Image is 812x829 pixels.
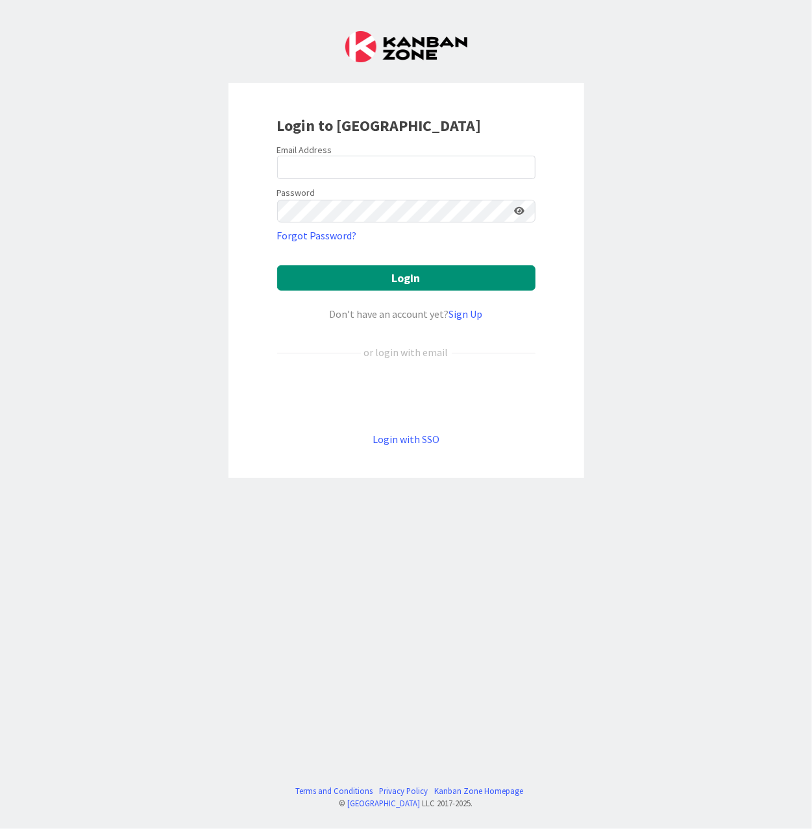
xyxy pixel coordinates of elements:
[373,433,439,446] a: Login with SSO
[289,797,523,810] div: © LLC 2017- 2025 .
[277,144,332,156] label: Email Address
[277,306,535,322] div: Don’t have an account yet?
[361,344,452,360] div: or login with email
[379,785,428,797] a: Privacy Policy
[277,186,315,200] label: Password
[277,115,482,136] b: Login to [GEOGRAPHIC_DATA]
[348,798,421,808] a: [GEOGRAPHIC_DATA]
[277,228,357,243] a: Forgot Password?
[345,31,467,62] img: Kanban Zone
[277,265,535,291] button: Login
[295,785,373,797] a: Terms and Conditions
[449,307,483,320] a: Sign Up
[434,785,523,797] a: Kanban Zone Homepage
[271,381,542,410] iframe: Sign in with Google Button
